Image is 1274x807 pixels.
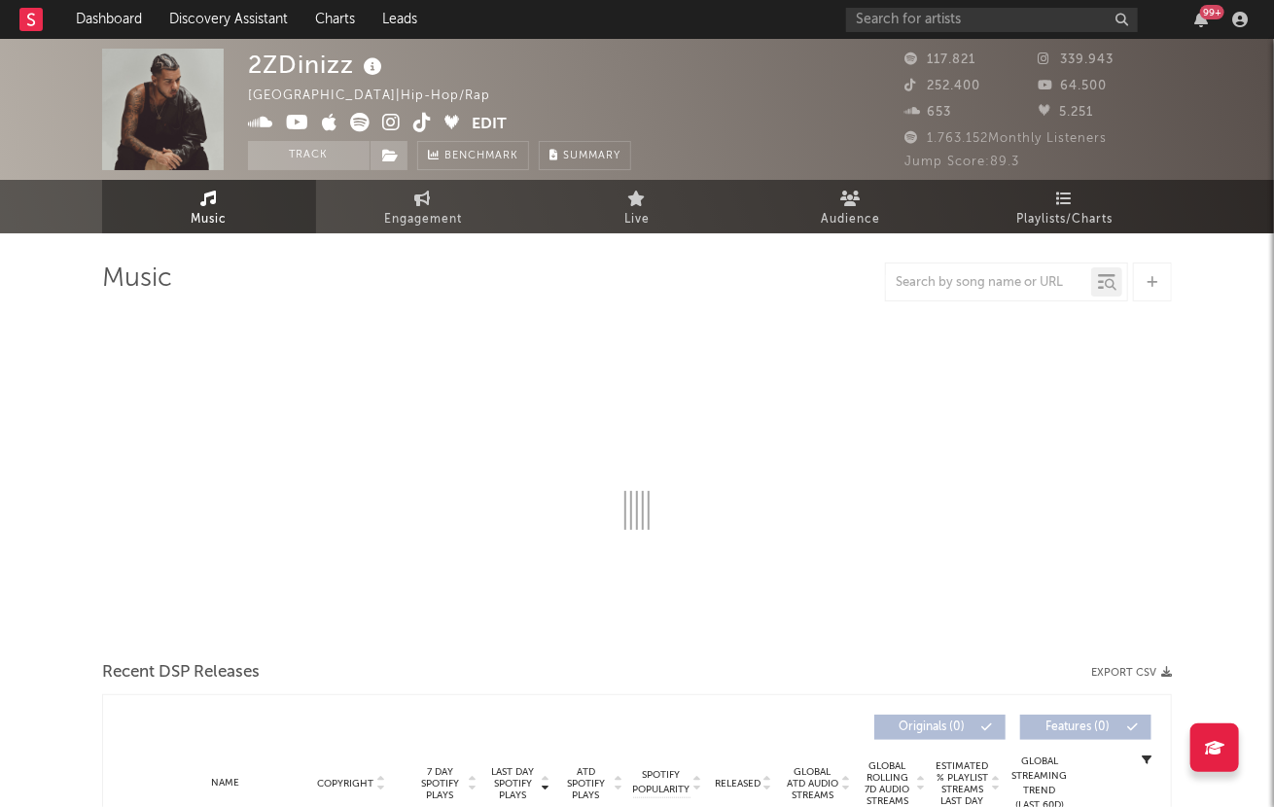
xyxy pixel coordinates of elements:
a: Engagement [316,180,530,233]
span: Music [192,208,228,231]
span: Live [624,208,650,231]
button: Edit [472,113,507,137]
button: Summary [539,141,631,170]
span: 339.943 [1039,53,1115,66]
button: Export CSV [1091,667,1172,679]
input: Search by song name or URL [886,275,1091,291]
span: Playlists/Charts [1017,208,1114,231]
a: Benchmark [417,141,529,170]
a: Playlists/Charts [958,180,1172,233]
span: 64.500 [1039,80,1108,92]
span: 653 [904,106,951,119]
span: 1.763.152 Monthly Listeners [904,132,1107,145]
a: Live [530,180,744,233]
span: Last Day Spotify Plays [487,766,539,801]
button: 99+ [1194,12,1208,27]
div: 99 + [1200,5,1224,19]
div: [GEOGRAPHIC_DATA] | Hip-Hop/Rap [248,85,513,108]
span: Recent DSP Releases [102,661,260,684]
button: Track [248,141,370,170]
button: Originals(0) [874,715,1006,740]
span: Spotify Popularity [633,768,690,797]
span: Estimated % Playlist Streams Last Day [936,760,989,807]
input: Search for artists [846,8,1138,32]
div: Name [161,776,289,790]
span: Summary [563,151,620,161]
span: Jump Score: 89.3 [904,156,1019,168]
button: Features(0) [1020,715,1151,740]
span: Features ( 0 ) [1033,721,1122,733]
span: Copyright [317,778,373,789]
span: Engagement [384,208,462,231]
span: Audience [822,208,881,231]
span: Originals ( 0 ) [887,721,976,733]
span: Benchmark [444,145,518,168]
a: Audience [744,180,958,233]
div: 2ZDinizz [248,49,387,81]
span: 117.821 [904,53,975,66]
span: ATD Spotify Plays [560,766,612,801]
span: 252.400 [904,80,980,92]
span: 7 Day Spotify Plays [414,766,466,801]
a: Music [102,180,316,233]
span: 5.251 [1039,106,1094,119]
span: Global ATD Audio Streams [786,766,839,801]
span: Global Rolling 7D Audio Streams [861,760,914,807]
span: Released [715,778,761,789]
